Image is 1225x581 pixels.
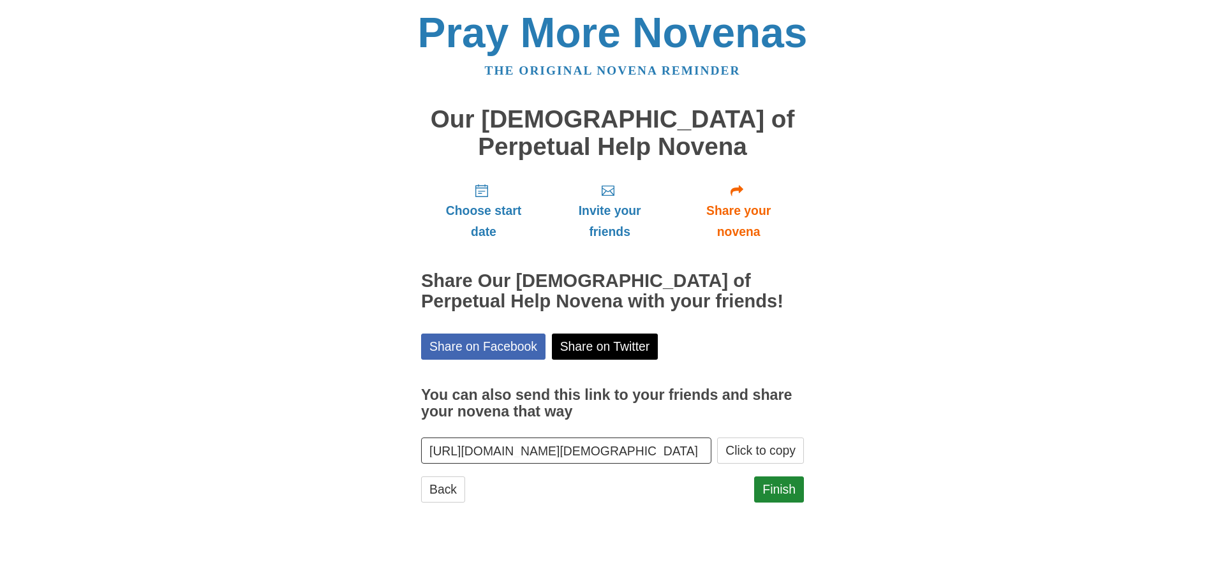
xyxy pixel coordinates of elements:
[686,200,791,242] span: Share your novena
[546,173,673,249] a: Invite your friends
[421,271,804,312] h2: Share Our [DEMOGRAPHIC_DATA] of Perpetual Help Novena with your friends!
[434,200,533,242] span: Choose start date
[485,64,741,77] a: The original novena reminder
[552,334,658,360] a: Share on Twitter
[421,334,546,360] a: Share on Facebook
[421,173,546,249] a: Choose start date
[673,173,804,249] a: Share your novena
[421,387,804,420] h3: You can also send this link to your friends and share your novena that way
[418,9,808,56] a: Pray More Novenas
[421,106,804,160] h1: Our [DEMOGRAPHIC_DATA] of Perpetual Help Novena
[559,200,660,242] span: Invite your friends
[421,476,465,503] a: Back
[754,476,804,503] a: Finish
[717,438,804,464] button: Click to copy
